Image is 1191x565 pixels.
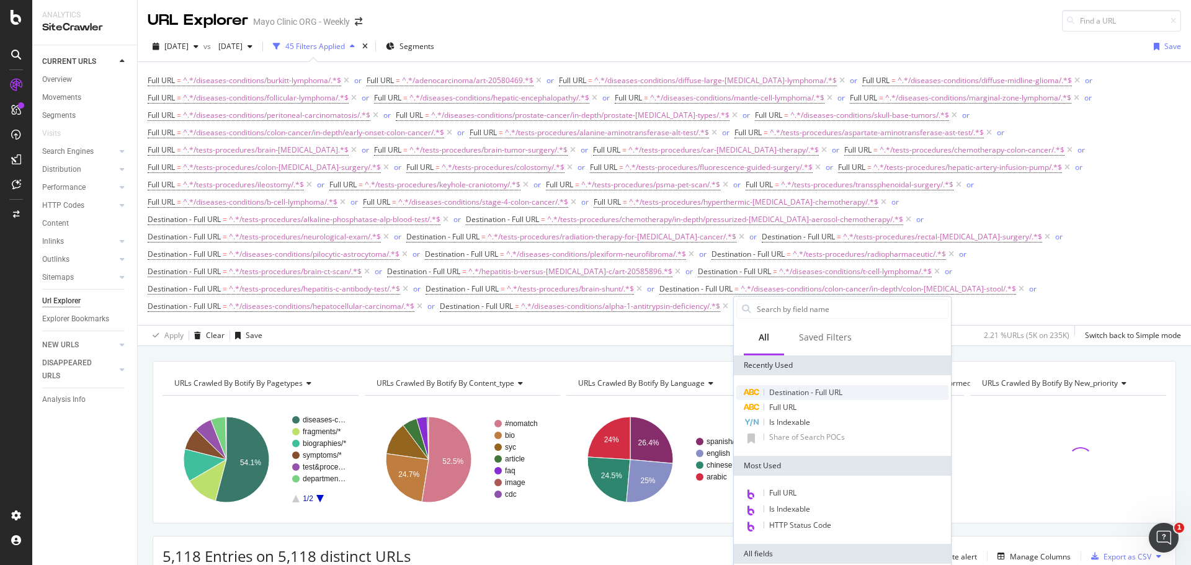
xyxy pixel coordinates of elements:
[581,144,588,156] button: or
[148,10,248,31] div: URL Explorer
[749,231,757,242] div: or
[862,75,890,86] span: Full URL
[453,214,461,225] div: or
[42,145,116,158] a: Search Engines
[844,145,872,155] span: Full URL
[42,271,116,284] a: Sitemaps
[164,41,189,51] span: 2025 Sep. 3rd
[832,144,839,156] button: or
[898,72,1072,89] span: ^.*/diseases-conditions/diffuse-midline-glioma/.*$
[42,271,74,284] div: Sitemaps
[481,231,486,242] span: =
[42,181,116,194] a: Performance
[203,41,213,51] span: vs
[916,213,924,225] button: or
[1010,551,1071,562] div: Manage Columns
[406,231,480,242] span: Destination - Full URL
[644,92,648,103] span: =
[623,197,627,207] span: =
[177,179,181,190] span: =
[362,92,369,104] button: or
[183,176,304,194] span: ^.*/tests-procedures/ileostomy/.*$
[546,74,554,86] button: or
[42,181,86,194] div: Performance
[394,231,401,242] button: or
[409,89,589,107] span: ^.*/diseases-conditions/hepatic-encephalopathy/.*$
[42,393,86,406] div: Analysis Info
[891,196,899,208] button: or
[837,92,845,103] div: or
[42,295,128,308] a: Url Explorer
[1062,10,1181,32] input: Find a URL
[699,248,707,260] button: or
[741,280,1016,298] span: ^.*/diseases-conditions/colon-cancer/in-depth/colon-[MEDICAL_DATA]-stool/.*$
[363,197,390,207] span: Full URL
[374,373,550,393] h4: URLs Crawled By Botify By content_type
[148,266,221,277] span: Destination - Full URL
[148,231,221,242] span: Destination - Full URL
[843,228,1042,246] span: ^.*/tests-procedures/rectal-[MEDICAL_DATA]-surgery/.*$
[223,249,227,259] span: =
[755,110,782,120] span: Full URL
[42,55,116,68] a: CURRENT URLS
[453,213,461,225] button: or
[223,283,227,294] span: =
[711,249,785,259] span: Destination - Full URL
[427,301,435,311] div: or
[425,249,498,259] span: Destination - Full URL
[746,179,773,190] span: Full URL
[1085,330,1181,340] div: Switch back to Simple mode
[354,74,362,86] button: or
[42,109,128,122] a: Segments
[1104,551,1151,562] div: Export as CSV
[873,159,1062,176] span: ^.*/tests-procedures/hepatic-artery-infusion-pump/.*$
[413,283,421,294] div: or
[1085,75,1092,86] div: or
[177,127,181,138] span: =
[647,283,654,295] button: or
[593,145,620,155] span: Full URL
[505,124,709,141] span: ^.*/tests-procedures/alanine-aminotransferase-alt-test/.*$
[394,161,401,173] button: or
[183,194,337,211] span: ^.*/diseases-conditions/b-cell-lymphoma/.*$
[398,194,568,211] span: ^.*/diseases-conditions/stage-4-colon-cancer/.*$
[734,355,951,375] div: Recently Used
[722,127,729,138] button: or
[375,265,382,277] button: or
[148,110,175,120] span: Full URL
[42,217,69,230] div: Content
[959,248,966,260] button: or
[42,109,76,122] div: Segments
[42,295,81,308] div: Url Explorer
[42,199,116,212] a: HTTP Codes
[488,228,736,246] span: ^.*/tests-procedures/radiation-therapy-for-[MEDICAL_DATA]-cancer/.*$
[42,235,116,248] a: Inlinks
[374,145,401,155] span: Full URL
[581,145,588,155] div: or
[317,179,324,190] button: or
[762,231,835,242] span: Destination - Full URL
[403,145,408,155] span: =
[223,214,227,225] span: =
[268,37,360,56] button: 45 Filters Applied
[759,331,769,344] div: All
[367,75,394,86] span: Full URL
[285,41,345,51] div: 45 Filters Applied
[177,92,181,103] span: =
[350,196,358,208] button: or
[764,127,768,138] span: =
[602,92,610,103] div: or
[659,283,733,294] span: Destination - Full URL
[42,145,94,158] div: Search Engines
[685,266,693,277] div: or
[253,16,350,28] div: Mayo Clinic ORG - Weekly
[733,179,741,190] button: or
[784,110,788,120] span: =
[850,74,857,86] button: or
[42,235,64,248] div: Inlinks
[581,176,720,194] span: ^.*/tests-procedures/psma-pet-scan/.*$
[1084,92,1092,103] div: or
